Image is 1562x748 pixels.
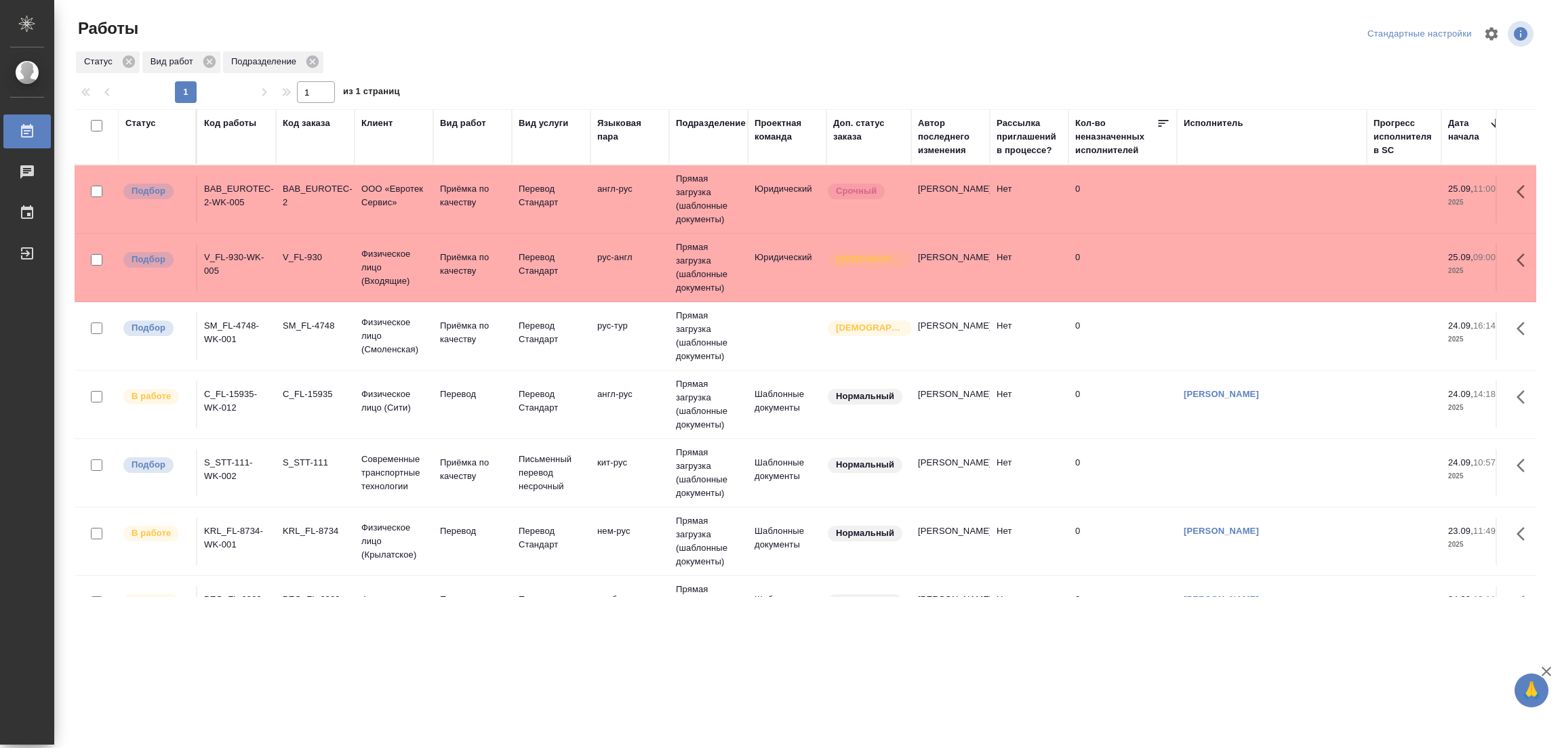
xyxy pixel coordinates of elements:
p: [DEMOGRAPHIC_DATA] [836,321,904,335]
td: BEG_FL-6260-WK-006 [197,586,276,633]
div: Можно подбирать исполнителей [122,251,189,269]
div: KRL_FL-8734 [283,524,348,538]
td: Юридический [748,244,826,291]
div: Клиент [361,117,393,130]
p: Подбор [132,321,165,335]
p: 2025 [1448,196,1502,209]
p: В работе [132,595,171,608]
button: Здесь прячутся важные кнопки [1508,518,1541,550]
td: рус-тур [590,312,669,360]
td: 0 [1068,518,1177,565]
p: Нормальный [836,595,894,608]
button: Здесь прячутся важные кнопки [1508,175,1541,208]
p: 09:00 [1473,252,1496,262]
td: 0 [1068,381,1177,428]
td: 0 [1068,244,1177,291]
td: [PERSON_NAME] [911,449,990,497]
p: Вид работ [151,55,198,68]
p: Нормальный [836,458,894,472]
div: Исполнитель выполняет работу [122,388,189,406]
div: Вид работ [440,117,486,130]
p: В работе [132,526,171,540]
div: Статус [125,117,156,130]
td: C_FL-15935-WK-012 [197,381,276,428]
div: Вид работ [142,51,220,73]
p: Статус [84,55,117,68]
p: 16:14 [1473,320,1496,331]
td: Прямая загрузка (шаблонные документы) [669,439,748,507]
p: Перевод Стандарт [519,388,584,415]
p: Перевод Стандарт [519,251,584,278]
td: Шаблонные документы [748,449,826,497]
div: S_STT-111 [283,456,348,470]
p: Перевод Стандарт [519,319,584,346]
div: Автор последнего изменения [918,117,983,157]
a: [PERSON_NAME] [1184,594,1259,604]
span: из 1 страниц [343,83,400,103]
div: Можно подбирать исполнителей [122,456,189,474]
div: Дата начала [1448,117,1489,144]
span: 🙏 [1520,676,1543,705]
td: [PERSON_NAME] [911,518,990,565]
div: BEG_FL-6260 [283,593,348,606]
button: 🙏 [1515,673,1548,707]
td: [PERSON_NAME] [911,586,990,633]
p: Физическое лицо (Смоленская) [361,316,426,356]
td: KRL_FL-8734-WK-001 [197,518,276,565]
div: V_FL-930 [283,251,348,264]
td: [PERSON_NAME] [911,244,990,291]
p: Нормальный [836,526,894,540]
td: Прямая загрузка (шаблонные документы) [669,371,748,438]
p: Перевод Стандарт [519,524,584,552]
button: Здесь прячутся важные кнопки [1508,449,1541,482]
div: Кол-во неназначенных исполнителей [1075,117,1157,157]
p: 04.09, [1448,594,1473,604]
p: 2025 [1448,264,1502,278]
p: 2025 [1448,538,1502,552]
button: Здесь прячутся важные кнопки [1508,244,1541,276]
button: Здесь прячутся важные кнопки [1508,586,1541,619]
p: Физическое лицо (Входящие) [361,247,426,288]
td: англ-рус [590,175,669,223]
div: Исполнитель [1184,117,1243,130]
div: Исполнитель выполняет работу [122,593,189,611]
td: [PERSON_NAME] [911,312,990,360]
p: 11:49 [1473,526,1496,536]
p: ООО «Евротек Сервис» [361,182,426,209]
td: англ-рус [590,381,669,428]
p: Приёмка по качеству [440,251,505,278]
td: BAB_EUROTEC-2-WK-005 [197,175,276,223]
p: Подбор [132,184,165,198]
p: 2025 [1448,333,1502,346]
p: Перевод [440,524,505,538]
p: Физическое лицо (Беговая) [361,593,426,620]
a: [PERSON_NAME] [1184,526,1259,536]
div: BAB_EUROTEC-2 [283,182,348,209]
td: SM_FL-4748-WK-001 [197,312,276,360]
div: Можно подбирать исполнителей [122,319,189,337]
div: Код заказа [283,117,330,130]
td: Шаблонные документы [748,586,826,633]
td: нем-рус [590,518,669,565]
td: 0 [1068,175,1177,223]
p: Современные транспортные технологии [361,453,426,493]
div: C_FL-15935 [283,388,348,401]
p: 24.09, [1448,389,1473,399]
div: Код работы [204,117,256,130]
td: Нет [990,449,1068,497]
td: Шаблонные документы [748,518,826,565]
td: Нет [990,518,1068,565]
td: Шаблонные документы [748,381,826,428]
p: [DEMOGRAPHIC_DATA] [836,253,904,266]
button: Здесь прячутся важные кнопки [1508,381,1541,413]
p: В работе [132,390,171,403]
div: SM_FL-4748 [283,319,348,333]
div: split button [1364,24,1475,45]
td: 0 [1068,586,1177,633]
div: Можно подбирать исполнителей [122,182,189,201]
div: Языковая пара [597,117,662,144]
p: 23.09, [1448,526,1473,536]
p: 24.09, [1448,320,1473,331]
div: Подразделение [676,117,746,130]
a: [PERSON_NAME] [1184,389,1259,399]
